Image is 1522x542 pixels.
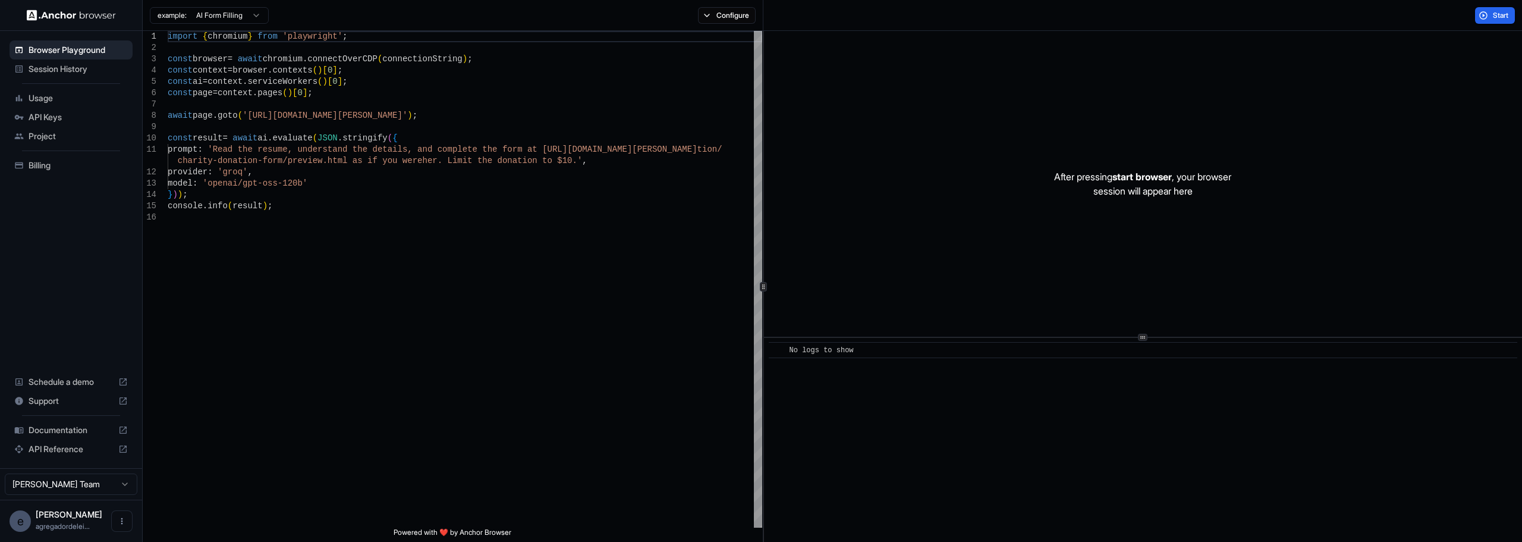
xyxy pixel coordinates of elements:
span: ai [257,133,268,143]
span: 'groq' [218,167,247,177]
span: [ [328,77,332,86]
span: [ [293,88,297,98]
span: ) [263,201,268,211]
span: 0 [332,77,337,86]
span: example: [158,11,187,20]
span: Browser Playground [29,44,128,56]
span: } [168,190,172,199]
div: Documentation [10,421,133,440]
span: API Reference [29,443,114,455]
span: prompt [168,145,197,154]
span: [ [322,65,327,75]
div: e [10,510,31,532]
span: ; [307,88,312,98]
div: 6 [143,87,156,99]
span: page [193,88,213,98]
span: ( [378,54,382,64]
div: API Reference [10,440,133,459]
span: No logs to show [790,346,854,355]
div: 7 [143,99,156,110]
span: 'openai/gpt-oss-120b' [203,178,307,188]
span: . [268,133,272,143]
span: Powered with ❤️ by Anchor Browser [394,528,511,542]
span: const [168,88,193,98]
div: 14 [143,189,156,200]
div: 4 [143,65,156,76]
span: console [168,201,203,211]
span: ( [317,77,322,86]
span: ; [268,201,272,211]
span: context [207,77,243,86]
span: pages [257,88,282,98]
span: ​ [775,344,781,356]
span: '[URL][DOMAIN_NAME][PERSON_NAME]' [243,111,407,120]
span: evaluate [272,133,312,143]
span: = [213,88,218,98]
span: . [268,65,272,75]
div: 3 [143,54,156,65]
span: ; [342,77,347,86]
span: = [203,77,207,86]
div: Project [10,127,133,146]
span: Usage [29,92,128,104]
span: . [203,201,207,211]
span: : [207,167,212,177]
span: Schedule a demo [29,376,114,388]
span: . [338,133,342,143]
span: : [197,145,202,154]
span: ] [338,77,342,86]
span: ; [467,54,472,64]
span: provider [168,167,207,177]
div: 13 [143,178,156,189]
span: 'playwright' [282,32,342,41]
span: Start [1493,11,1510,20]
span: Billing [29,159,128,171]
span: , [582,156,587,165]
div: Schedule a demo [10,372,133,391]
span: connectionString [382,54,462,64]
span: context [218,88,253,98]
button: Start [1475,7,1515,24]
span: await [232,133,257,143]
span: ) [317,65,322,75]
span: . [243,77,247,86]
span: const [168,133,193,143]
span: , [247,167,252,177]
span: ( [228,201,232,211]
span: Project [29,130,128,142]
span: ( [388,133,392,143]
span: { [203,32,207,41]
div: Support [10,391,133,411]
span: { [392,133,397,143]
span: her. Limit the donation to $10.' [422,156,582,165]
span: result [232,201,262,211]
span: ( [313,65,317,75]
span: ( [313,133,317,143]
span: agregadordeleiloes@gmail.com [36,522,90,531]
span: serviceWorkers [247,77,317,86]
span: 'Read the resume, understand the details, and comp [207,145,457,154]
div: API Keys [10,108,133,127]
div: 10 [143,133,156,144]
span: . [253,88,257,98]
span: = [228,65,232,75]
span: await [238,54,263,64]
div: 1 [143,31,156,42]
span: stringify [342,133,388,143]
span: ] [332,65,337,75]
span: ; [183,190,187,199]
span: const [168,54,193,64]
span: ) [178,190,183,199]
span: ) [407,111,412,120]
span: const [168,77,193,86]
span: model [168,178,193,188]
div: 11 [143,144,156,155]
div: Usage [10,89,133,108]
span: ) [463,54,467,64]
span: chromium [263,54,303,64]
span: ; [342,32,347,41]
div: 2 [143,42,156,54]
span: ] [303,88,307,98]
span: from [257,32,278,41]
span: . [213,111,218,120]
